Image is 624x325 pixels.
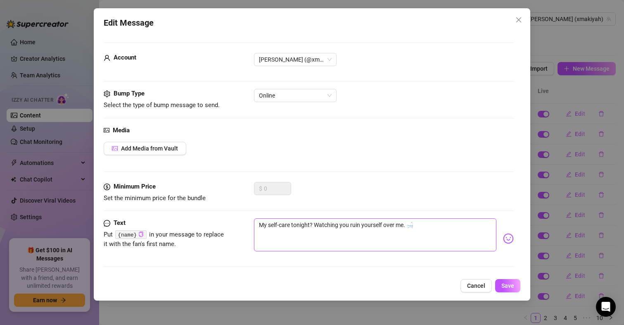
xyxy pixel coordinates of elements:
[104,231,224,248] span: Put in your message to replace it with the fan's first name.
[138,232,144,238] button: Click to Copy
[104,142,186,155] button: Add Media from Vault
[104,126,109,136] span: picture
[114,90,145,97] strong: Bump Type
[104,17,154,29] span: Edit Message
[114,219,126,227] strong: Text
[259,53,332,66] span: maki (@xmakiyah)
[512,17,525,23] span: Close
[254,218,497,251] textarea: My self-care tonight? Watching you ruin yourself over me. 🛁
[115,230,146,239] code: {name}
[467,282,485,289] span: Cancel
[104,218,110,228] span: message
[114,54,136,61] strong: Account
[104,182,110,192] span: dollar
[596,297,616,317] div: Open Intercom Messenger
[138,232,144,237] span: copy
[104,194,206,202] span: Set the minimum price for the bundle
[495,279,520,292] button: Save
[259,89,332,102] span: Online
[503,233,514,244] img: svg%3e
[515,17,522,23] span: close
[460,279,492,292] button: Cancel
[501,282,514,289] span: Save
[512,13,525,26] button: Close
[104,101,220,109] span: Select the type of bump message to send.
[104,89,110,99] span: setting
[113,127,130,134] strong: Media
[104,53,110,63] span: user
[114,183,156,190] strong: Minimum Price
[121,145,178,152] span: Add Media from Vault
[112,146,118,151] span: picture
